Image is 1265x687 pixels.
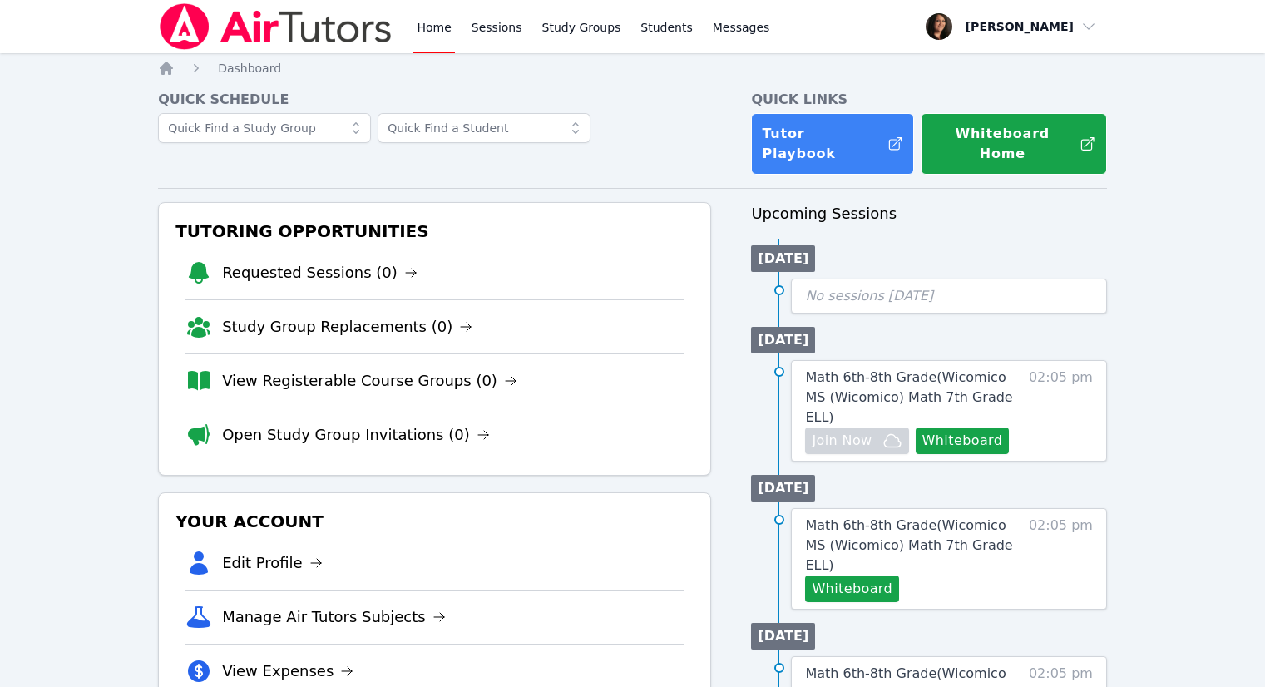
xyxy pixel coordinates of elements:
[158,3,393,50] img: Air Tutors
[172,507,697,536] h3: Your Account
[218,62,281,75] span: Dashboard
[1029,516,1093,602] span: 02:05 pm
[751,202,1107,225] h3: Upcoming Sessions
[222,315,472,339] a: Study Group Replacements (0)
[222,423,490,447] a: Open Study Group Invitations (0)
[172,216,697,246] h3: Tutoring Opportunities
[751,327,815,353] li: [DATE]
[805,576,899,602] button: Whiteboard
[805,369,1012,425] span: Math 6th-8th Grade ( Wicomico MS (Wicomico) Math 7th Grade ELL )
[1029,368,1093,454] span: 02:05 pm
[218,60,281,77] a: Dashboard
[222,261,418,284] a: Requested Sessions (0)
[751,90,1107,110] h4: Quick Links
[222,551,323,575] a: Edit Profile
[222,660,353,683] a: View Expenses
[158,90,711,110] h4: Quick Schedule
[805,516,1020,576] a: Math 6th-8th Grade(Wicomico MS (Wicomico) Math 7th Grade ELL)
[751,475,815,502] li: [DATE]
[805,288,933,304] span: No sessions [DATE]
[751,245,815,272] li: [DATE]
[713,19,770,36] span: Messages
[805,428,908,454] button: Join Now
[805,517,1012,573] span: Math 6th-8th Grade ( Wicomico MS (Wicomico) Math 7th Grade ELL )
[378,113,590,143] input: Quick Find a Student
[158,60,1107,77] nav: Breadcrumb
[158,113,371,143] input: Quick Find a Study Group
[751,623,815,650] li: [DATE]
[222,605,446,629] a: Manage Air Tutors Subjects
[751,113,914,175] a: Tutor Playbook
[916,428,1010,454] button: Whiteboard
[921,113,1107,175] button: Whiteboard Home
[222,369,517,393] a: View Registerable Course Groups (0)
[812,431,872,451] span: Join Now
[805,368,1020,428] a: Math 6th-8th Grade(Wicomico MS (Wicomico) Math 7th Grade ELL)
